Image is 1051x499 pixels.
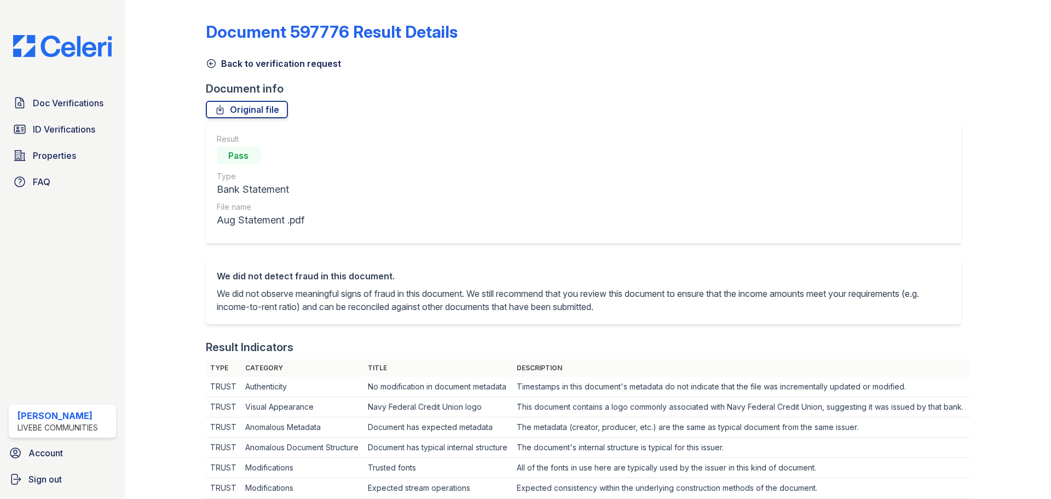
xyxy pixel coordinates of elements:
td: The document's internal structure is typical for this issuer. [512,438,970,458]
th: Type [206,359,241,377]
td: Navy Federal Credit Union logo [363,397,512,417]
td: Modifications [241,478,363,498]
iframe: chat widget [1005,455,1040,488]
td: Timestamps in this document's metadata do not indicate that the file was incrementally updated or... [512,377,970,397]
td: Authenticity [241,377,363,397]
div: Pass [217,147,261,164]
div: We did not detect fraud in this document. [217,269,950,283]
a: Sign out [4,468,120,490]
div: Result [217,134,304,145]
div: Result Indicators [206,340,293,355]
td: TRUST [206,458,241,478]
div: Bank Statement [217,182,304,197]
a: Account [4,442,120,464]
a: Properties [9,145,116,167]
td: TRUST [206,438,241,458]
a: Back to verification request [206,57,341,70]
td: Document has expected metadata [363,417,512,438]
th: Category [241,359,363,377]
div: Aug Statement .pdf [217,213,304,228]
span: FAQ [33,175,50,188]
span: Properties [33,149,76,162]
span: Account [28,446,63,460]
td: TRUST [206,377,241,397]
span: Sign out [28,473,62,486]
a: Doc Verifications [9,92,116,114]
td: Modifications [241,458,363,478]
a: Original file [206,101,288,118]
td: All of the fonts in use here are typically used by the issuer in this kind of document. [512,458,970,478]
td: Document has typical internal structure [363,438,512,458]
span: ID Verifications [33,123,95,136]
div: File name [217,202,304,213]
td: Trusted fonts [363,458,512,478]
th: Description [512,359,970,377]
td: This document contains a logo commonly associated with Navy Federal Credit Union, suggesting it w... [512,397,970,417]
th: Title [363,359,512,377]
span: Doc Verifications [33,96,103,110]
td: Anomalous Document Structure [241,438,363,458]
td: TRUST [206,478,241,498]
img: CE_Logo_Blue-a8612792a0a2168367f1c8372b55b34899dd931a85d93a1a3d3e32e68fde9ad4.png [4,35,120,57]
a: ID Verifications [9,118,116,140]
div: [PERSON_NAME] [18,409,98,422]
a: Document 597776 Result Details [206,22,458,42]
td: TRUST [206,417,241,438]
div: Type [217,171,304,182]
td: TRUST [206,397,241,417]
td: The metadata (creator, producer, etc.) are the same as typical document from the same issuer. [512,417,970,438]
td: Expected stream operations [363,478,512,498]
div: LiveBe Communities [18,422,98,433]
a: FAQ [9,171,116,193]
td: Visual Appearance [241,397,363,417]
td: No modification in document metadata [363,377,512,397]
td: Expected consistency within the underlying construction methods of the document. [512,478,970,498]
div: Document info [206,81,970,96]
p: We did not observe meaningful signs of fraud in this document. We still recommend that you review... [217,287,950,313]
td: Anomalous Metadata [241,417,363,438]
